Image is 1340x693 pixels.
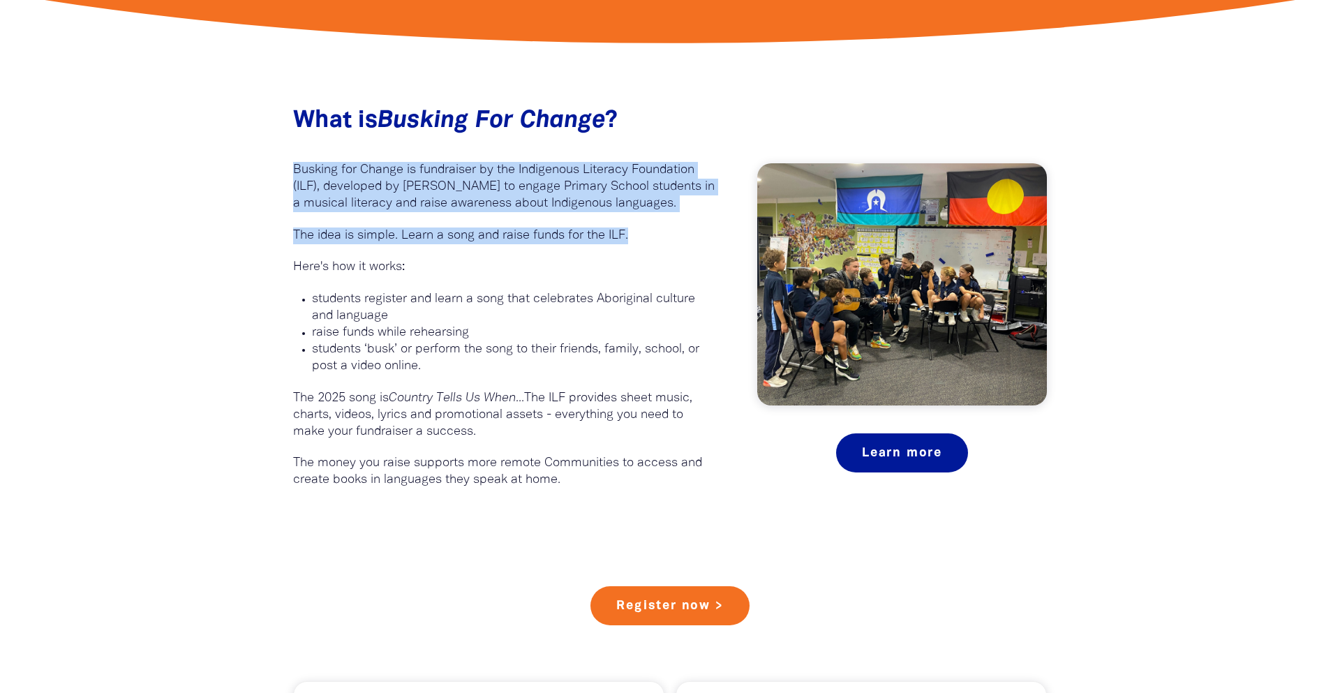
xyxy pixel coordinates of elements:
p: students ‘busk’ or perform the song to their friends, family, school, or post a video online. [312,341,715,375]
p: students register and learn a song that celebrates Aboriginal culture and language [312,291,715,325]
p: The money you raise supports more remote Communities to access and create books in languages they... [293,455,715,489]
a: Register now > [590,586,749,625]
em: Country Tells Us When... [389,392,524,404]
img: Josh Pyke with a Busking For Change Class [757,163,1047,405]
p: The idea is simple. Learn a song and raise funds for the ILF. [293,228,715,244]
p: The 2025 song is The ILF provides sheet music, charts, videos, lyrics and promotional assets - ev... [293,390,715,440]
a: Learn more [836,433,968,472]
span: What is ? [293,110,618,132]
p: Here's how it works: [293,259,715,276]
p: Busking for Change is fundraiser by the Indigenous Literacy Foundation (ILF), developed by [PERSO... [293,162,715,212]
p: raise funds while rehearsing [312,325,715,341]
em: Busking For Change [378,110,606,132]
